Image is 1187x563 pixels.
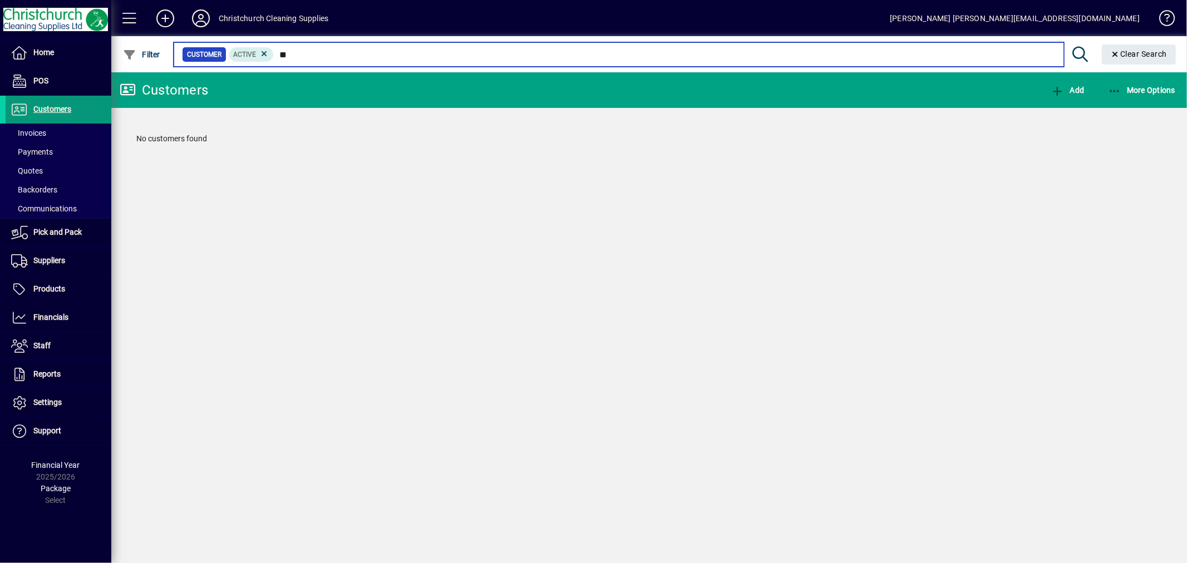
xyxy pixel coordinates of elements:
[1111,50,1168,58] span: Clear Search
[6,180,111,199] a: Backorders
[33,426,61,435] span: Support
[147,8,183,28] button: Add
[33,105,71,113] span: Customers
[890,9,1140,27] div: [PERSON_NAME] [PERSON_NAME][EMAIL_ADDRESS][DOMAIN_NAME]
[1108,86,1176,95] span: More Options
[6,360,111,388] a: Reports
[123,50,160,59] span: Filter
[6,39,111,67] a: Home
[183,8,219,28] button: Profile
[33,48,54,57] span: Home
[6,417,111,445] a: Support
[229,47,274,62] mat-chip: Activation Status: Active
[120,45,163,65] button: Filter
[33,369,61,378] span: Reports
[6,67,111,95] a: POS
[6,199,111,218] a: Communications
[32,461,80,470] span: Financial Year
[6,142,111,161] a: Payments
[11,166,43,175] span: Quotes
[6,332,111,360] a: Staff
[187,49,221,60] span: Customer
[1105,80,1179,100] button: More Options
[11,147,53,156] span: Payments
[1102,45,1176,65] button: Clear
[33,341,51,350] span: Staff
[33,76,48,85] span: POS
[11,129,46,137] span: Invoices
[120,81,208,99] div: Customers
[11,204,77,213] span: Communications
[6,219,111,246] a: Pick and Pack
[125,122,1173,156] div: No customers found
[219,9,328,27] div: Christchurch Cleaning Supplies
[33,256,65,265] span: Suppliers
[1048,80,1087,100] button: Add
[1151,2,1173,38] a: Knowledge Base
[41,484,71,493] span: Package
[6,124,111,142] a: Invoices
[33,284,65,293] span: Products
[6,389,111,417] a: Settings
[6,247,111,275] a: Suppliers
[6,304,111,332] a: Financials
[11,185,57,194] span: Backorders
[1051,86,1084,95] span: Add
[33,313,68,322] span: Financials
[33,398,62,407] span: Settings
[234,51,257,58] span: Active
[33,228,82,236] span: Pick and Pack
[6,161,111,180] a: Quotes
[6,275,111,303] a: Products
